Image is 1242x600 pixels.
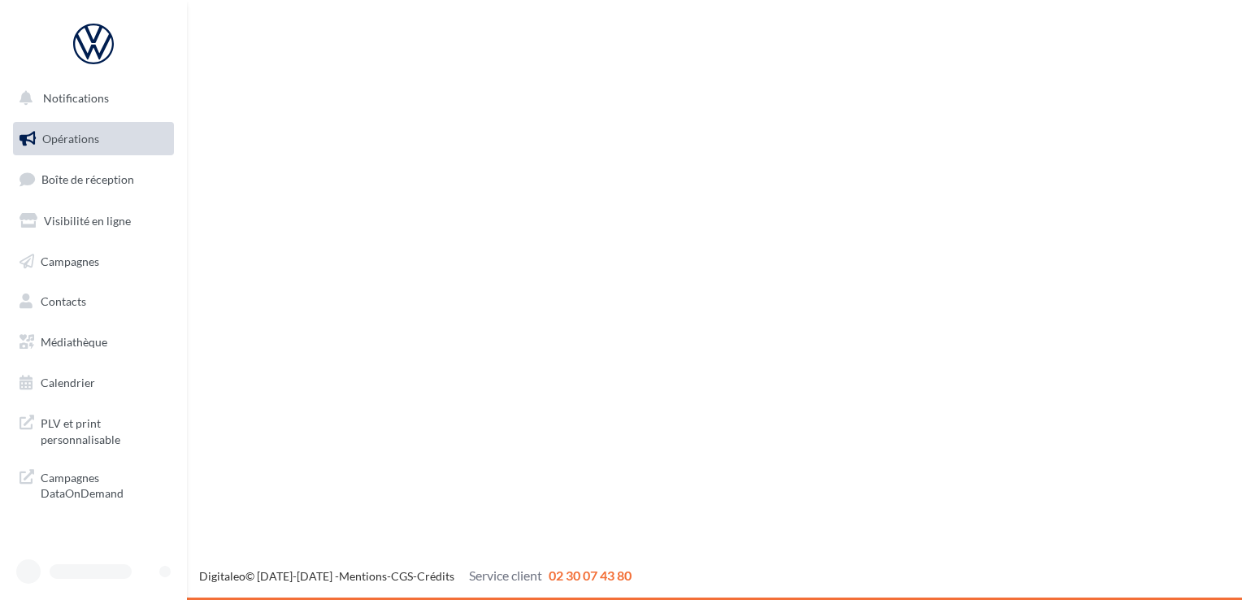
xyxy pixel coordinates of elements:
[10,325,177,359] a: Médiathèque
[199,569,632,583] span: © [DATE]-[DATE] - - -
[339,569,387,583] a: Mentions
[41,254,99,267] span: Campagnes
[41,294,86,308] span: Contacts
[10,460,177,508] a: Campagnes DataOnDemand
[10,406,177,454] a: PLV et print personnalisable
[10,162,177,197] a: Boîte de réception
[41,376,95,389] span: Calendrier
[41,412,167,447] span: PLV et print personnalisable
[41,467,167,502] span: Campagnes DataOnDemand
[549,567,632,583] span: 02 30 07 43 80
[42,132,99,146] span: Opérations
[41,172,134,186] span: Boîte de réception
[469,567,542,583] span: Service client
[10,122,177,156] a: Opérations
[391,569,413,583] a: CGS
[10,245,177,279] a: Campagnes
[43,91,109,105] span: Notifications
[10,204,177,238] a: Visibilité en ligne
[10,366,177,400] a: Calendrier
[10,285,177,319] a: Contacts
[417,569,454,583] a: Crédits
[44,214,131,228] span: Visibilité en ligne
[41,335,107,349] span: Médiathèque
[10,81,171,115] button: Notifications
[199,569,245,583] a: Digitaleo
